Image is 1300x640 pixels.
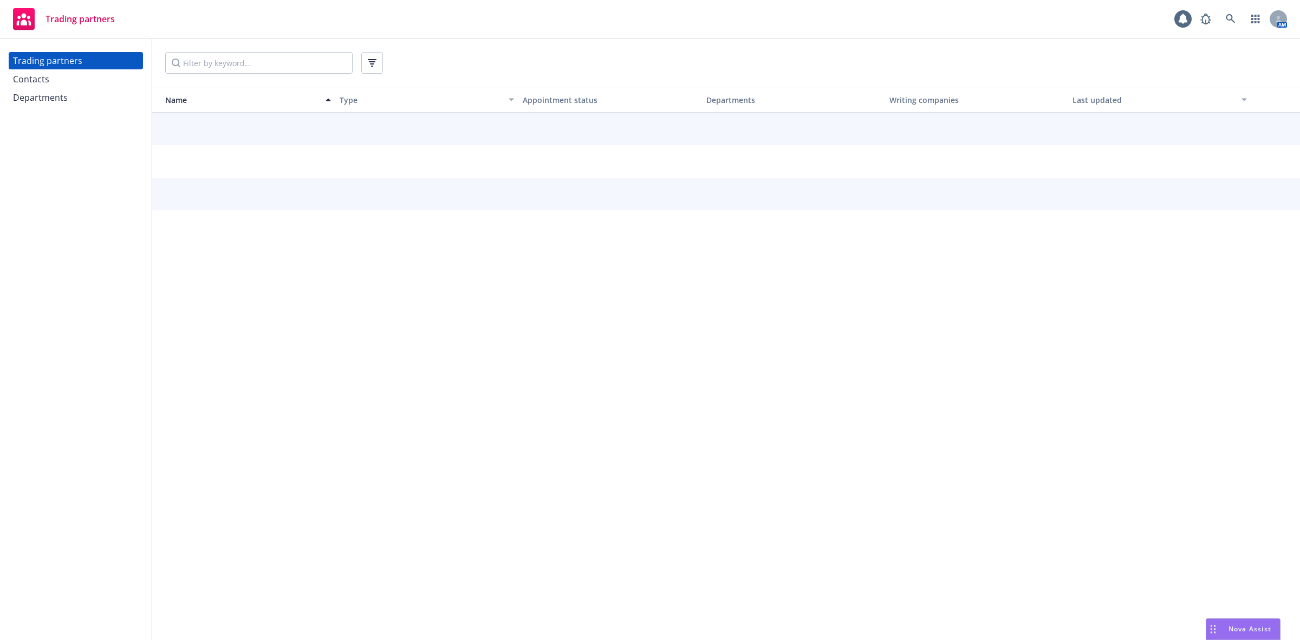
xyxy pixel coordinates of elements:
[13,52,82,69] div: Trading partners
[885,87,1068,113] button: Writing companies
[9,52,143,69] a: Trading partners
[1245,8,1266,30] a: Switch app
[523,94,697,106] div: Appointment status
[1206,618,1280,640] button: Nova Assist
[702,87,885,113] button: Departments
[1206,619,1220,639] div: Drag to move
[45,15,115,23] span: Trading partners
[1068,87,1251,113] button: Last updated
[1072,94,1235,106] div: Last updated
[152,87,335,113] button: Name
[165,52,353,74] input: Filter by keyword...
[1195,8,1217,30] a: Report a Bug
[335,87,518,113] button: Type
[157,94,319,106] div: Name
[889,94,1064,106] div: Writing companies
[9,4,119,34] a: Trading partners
[706,94,881,106] div: Departments
[1228,624,1271,633] span: Nova Assist
[340,94,502,106] div: Type
[13,89,68,106] div: Departments
[1220,8,1241,30] a: Search
[9,70,143,88] a: Contacts
[13,70,49,88] div: Contacts
[518,87,701,113] button: Appointment status
[9,89,143,106] a: Departments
